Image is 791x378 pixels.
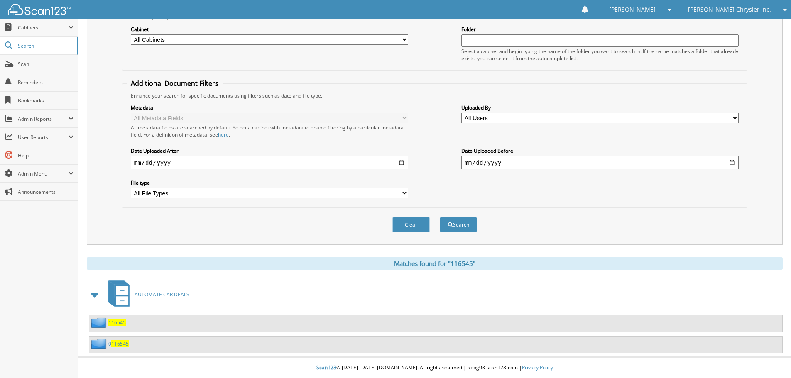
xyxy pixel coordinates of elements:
[78,358,791,378] div: © [DATE]-[DATE] [DOMAIN_NAME]. All rights reserved | appg03-scan123-com |
[18,97,74,104] span: Bookmarks
[18,24,68,31] span: Cabinets
[18,170,68,177] span: Admin Menu
[108,340,129,347] a: 0116545
[91,339,108,349] img: folder2.png
[131,156,408,169] input: start
[131,124,408,138] div: All metadata fields are searched by default. Select a cabinet with metadata to enable filtering b...
[218,131,229,138] a: here
[127,92,743,99] div: Enhance your search for specific documents using filters such as date and file type.
[131,147,408,154] label: Date Uploaded After
[131,179,408,186] label: File type
[135,291,189,298] span: AUTOMATE CAR DEALS
[111,340,129,347] span: 116545
[127,79,223,88] legend: Additional Document Filters
[18,152,74,159] span: Help
[131,104,408,111] label: Metadata
[316,364,336,371] span: Scan123
[688,7,771,12] span: [PERSON_NAME] Chrysler Inc.
[461,48,739,62] div: Select a cabinet and begin typing the name of the folder you want to search in. If the name match...
[461,104,739,111] label: Uploaded By
[461,147,739,154] label: Date Uploaded Before
[18,61,74,68] span: Scan
[18,79,74,86] span: Reminders
[461,26,739,33] label: Folder
[131,26,408,33] label: Cabinet
[91,317,108,328] img: folder2.png
[108,319,126,326] a: 116545
[18,188,74,195] span: Announcements
[87,257,783,270] div: Matches found for "116545"
[8,4,71,15] img: scan123-logo-white.svg
[18,115,68,122] span: Admin Reports
[609,7,656,12] span: [PERSON_NAME]
[392,217,430,232] button: Clear
[103,278,189,311] a: AUTOMATE CAR DEALS
[440,217,477,232] button: Search
[18,134,68,141] span: User Reports
[522,364,553,371] a: Privacy Policy
[749,338,791,378] iframe: Chat Widget
[461,156,739,169] input: end
[18,42,73,49] span: Search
